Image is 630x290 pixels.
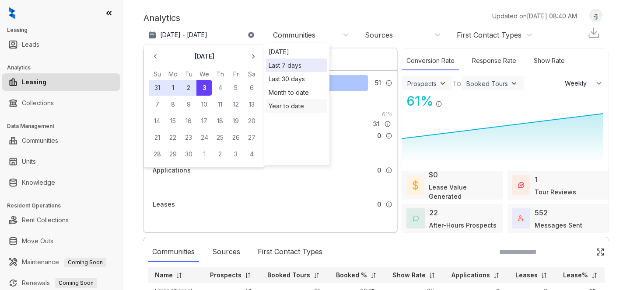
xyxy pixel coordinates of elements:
p: Booked % [336,271,367,280]
div: [DATE] [266,45,327,59]
button: 2 [212,146,228,162]
img: SearchIcon [577,248,585,255]
p: Show Rate [392,271,426,280]
button: 5 [228,80,244,96]
div: Communities [273,30,315,40]
button: [DATE] - [DATE] [143,27,262,43]
img: TourReviews [518,182,524,188]
th: Thursday [212,69,228,79]
button: 28 [149,146,165,162]
button: 18 [212,113,228,129]
p: Updated on [DATE] 08:40 AM [492,11,577,21]
button: 31 [149,80,165,96]
div: After-Hours Prospects [429,221,497,230]
li: Move Outs [2,232,120,250]
a: Collections [22,94,54,112]
a: Move Outs [22,232,53,250]
a: Leads [22,36,39,53]
span: 31 [373,119,380,129]
button: 22 [165,130,181,145]
button: 30 [181,146,196,162]
button: 3 [228,146,244,162]
a: Communities [22,132,58,149]
button: 12 [228,97,244,112]
div: Response Rate [468,52,521,70]
li: Leasing [2,73,120,91]
div: Communities [148,242,199,262]
li: Maintenance [2,253,120,271]
div: To [452,78,461,89]
li: Communities [2,132,120,149]
button: 2 [181,80,196,96]
button: 19 [228,113,244,129]
div: Show Rate [529,52,569,70]
button: 14 [149,113,165,129]
div: Last 7 days [269,61,325,70]
button: 23 [181,130,196,145]
img: TotalFum [518,215,524,221]
button: 1 [165,80,181,96]
h3: Analytics [7,64,122,72]
button: 26 [228,130,244,145]
a: Leasing [22,73,46,91]
img: sorting [370,272,377,279]
h3: Leasing [7,26,122,34]
span: 0 [377,200,381,209]
h3: Resident Operations [7,202,122,210]
div: 552 [535,207,548,218]
th: Sunday [149,69,165,79]
button: 7 [149,97,165,112]
button: 17 [196,113,212,129]
div: 22 [429,207,438,218]
img: Download [587,26,600,39]
img: Click Icon [596,248,605,256]
p: Applications [451,271,490,280]
button: 3 [196,80,212,96]
img: Info [435,100,442,107]
li: Units [2,153,120,170]
th: Friday [228,69,244,79]
div: First Contact Types [253,242,327,262]
button: 15 [165,113,181,129]
img: ViewFilterArrow [438,79,447,88]
button: 9 [181,97,196,112]
img: Info [385,201,392,208]
div: Lease Value Generated [429,183,499,201]
div: Tour Reviews [535,187,576,197]
button: 25 [212,130,228,145]
button: 16 [181,113,196,129]
div: Sources [208,242,245,262]
img: sorting [541,272,547,279]
img: sorting [429,272,435,279]
button: 29 [165,146,181,162]
button: 10 [196,97,212,112]
img: sorting [493,272,500,279]
div: Applications [153,166,191,175]
div: Prospects [407,80,437,87]
img: UserAvatar [590,11,602,20]
img: Info [385,132,392,139]
div: Month to date [266,86,327,99]
div: Leases [153,200,175,209]
span: 0 [377,131,381,141]
button: 13 [244,97,259,112]
th: Wednesday [196,69,212,79]
th: Saturday [244,69,259,79]
div: Messages Sent [535,221,582,230]
img: logo [9,7,15,19]
p: Leases [515,271,538,280]
img: sorting [245,272,251,279]
img: LeaseValue [413,180,418,190]
span: Coming Soon [55,278,97,288]
img: sorting [176,272,182,279]
button: 24 [196,130,212,145]
p: Prospects [210,271,241,280]
div: Sources [365,30,393,40]
button: 4 [244,146,259,162]
button: 27 [244,130,259,145]
button: 4 [212,80,228,96]
div: Booked Tours [466,80,508,87]
div: 61 % [373,110,392,119]
div: $0 [429,169,438,180]
button: 6 [244,80,259,96]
